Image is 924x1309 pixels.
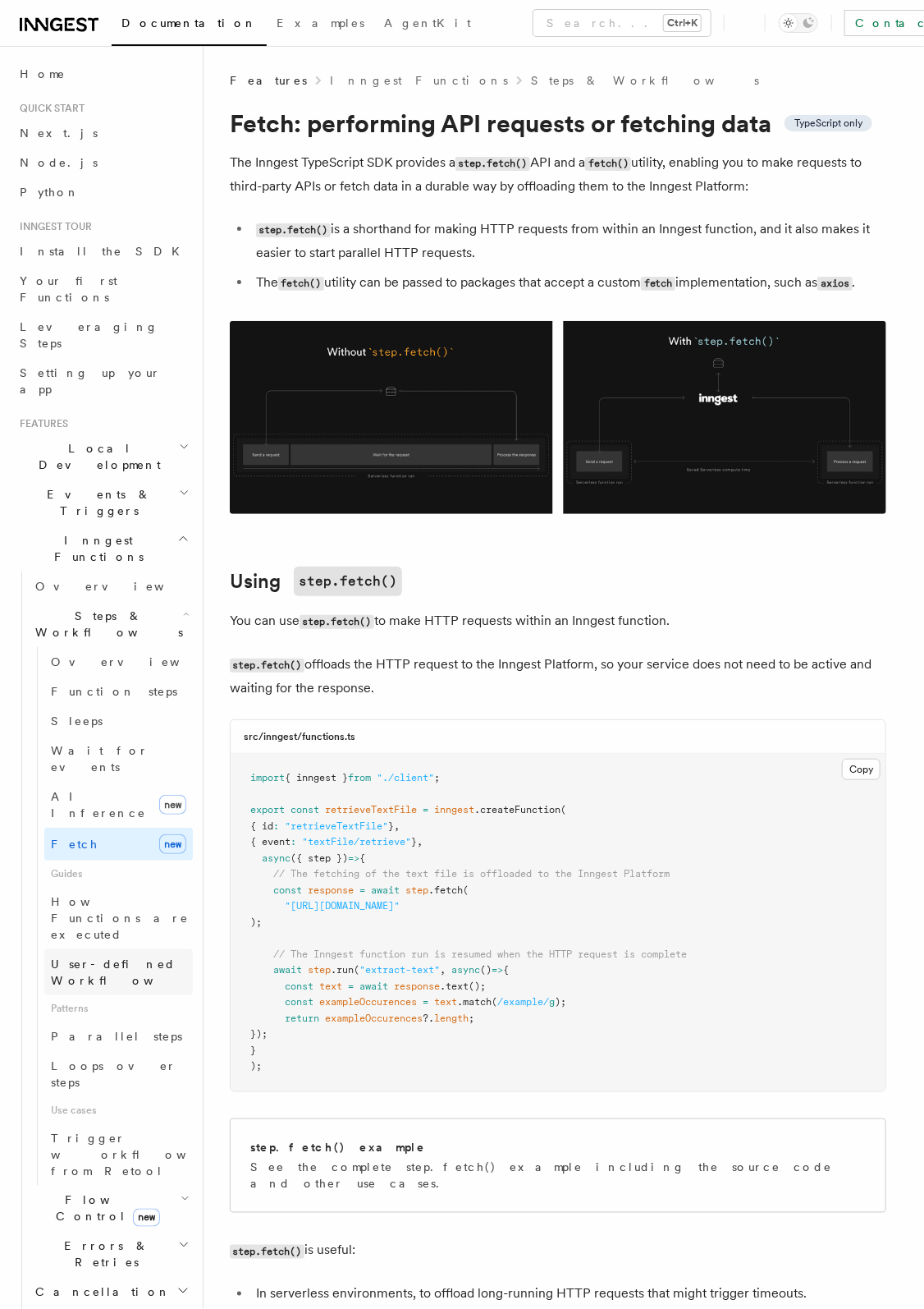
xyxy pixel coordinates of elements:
p: offloads the HTTP request to the Inngest Platform, so your service does not need to be active and... [230,653,886,700]
span: = [423,804,428,815]
span: ); [250,916,262,928]
span: Examples [277,16,364,30]
span: ( [492,996,497,1008]
span: Use cases [44,1097,193,1123]
span: () [480,964,492,976]
button: Events & Triggers [13,480,193,526]
span: = [348,981,354,992]
span: Overview [51,655,220,668]
span: Cancellation [29,1284,171,1301]
span: Quick start [13,102,85,115]
span: Node.js [20,156,98,169]
span: exampleOccurences [325,1013,423,1024]
a: Fetchnew [44,828,193,861]
a: Usingstep.fetch() [230,567,402,596]
span: await [371,884,400,896]
span: : [290,836,296,847]
span: User-defined Workflows [51,958,199,987]
span: g [549,996,555,1008]
span: TypeScript only [794,117,862,130]
a: Inngest Functions [330,72,508,89]
span: "textFile/retrieve" [302,836,411,847]
span: Home [20,66,66,82]
span: length [434,1013,469,1024]
code: step.fetch() [256,223,331,237]
span: await [359,981,388,992]
span: await [273,964,302,976]
button: Cancellation [29,1278,193,1307]
button: Local Development [13,434,193,480]
span: // The Inngest function run is resumed when the HTTP request is complete [273,948,687,960]
span: } [388,820,394,832]
span: Wait for events [51,744,149,774]
span: Local Development [13,440,179,473]
span: response [308,884,354,896]
span: Parallel steps [51,1030,182,1043]
span: => [492,964,503,976]
span: { [359,852,365,864]
a: Sleeps [44,706,193,736]
span: Features [230,72,307,89]
span: return [285,1013,319,1024]
span: ( [354,964,359,976]
a: User-defined Workflows [44,949,193,995]
span: Function steps [51,685,177,698]
code: step.fetch() [230,1245,304,1259]
div: Steps & Workflows [29,647,193,1186]
a: Examples [267,5,374,44]
span: Inngest Functions [13,532,177,565]
span: "retrieveTextFile" [285,820,388,832]
span: ( [463,884,469,896]
span: , [440,964,446,976]
li: The utility can be passed to packages that accept a custom implementation, such as . [251,271,886,295]
span: new [159,834,186,854]
a: AI Inferencenew [44,782,193,828]
a: Overview [44,647,193,677]
span: import [250,772,285,783]
span: new [133,1209,160,1227]
span: , [394,820,400,832]
span: // The fetching of the text file is offloaded to the Inngest Platform [273,868,670,880]
code: step.fetch() [294,567,402,596]
span: .match [457,996,492,1008]
a: Install the SDK [13,237,193,266]
span: Patterns [44,995,193,1022]
span: ; [434,772,440,783]
a: Next.js [13,118,193,148]
span: async [262,852,290,864]
span: => [348,852,359,864]
span: , [417,836,423,847]
button: Copy [842,759,881,780]
code: fetch() [278,277,324,291]
span: async [451,964,480,976]
button: Steps & Workflows [29,601,193,647]
span: ; [469,1013,474,1024]
span: from [348,772,371,783]
span: Your first Functions [20,274,117,304]
span: Next.js [20,126,98,140]
code: axios [817,277,852,291]
a: Trigger workflows from Retool [44,1123,193,1186]
span: text [434,996,457,1008]
span: text [319,981,342,992]
code: step.fetch() [230,659,304,673]
span: Events & Triggers [13,486,179,519]
code: step.fetch() [300,615,374,629]
span: "./client" [377,772,434,783]
span: inngest [434,804,474,815]
li: is a shorthand for making HTTP requests from within an Inngest function, and it also makes it eas... [251,218,886,264]
a: Parallel steps [44,1022,193,1051]
span: } [411,836,417,847]
span: Trigger workflows from Retool [51,1132,231,1178]
span: ); [555,996,566,1008]
span: Fetch [51,838,98,851]
a: Node.js [13,148,193,177]
p: You can use to make HTTP requests within an Inngest function. [230,609,886,633]
a: Setting up your app [13,358,193,404]
a: Function steps [44,677,193,706]
span: }); [250,1028,268,1040]
span: (); [469,981,486,992]
span: AgentKit [384,16,471,30]
span: Install the SDK [20,245,190,258]
a: Loops over steps [44,1051,193,1097]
